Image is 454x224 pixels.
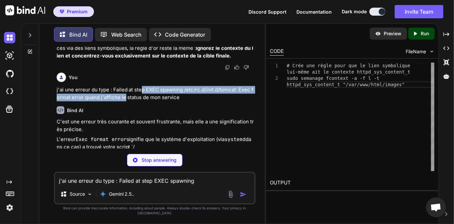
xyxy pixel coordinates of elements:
[248,8,286,15] button: Discord Support
[67,107,83,113] h6: Bind AI
[69,74,78,81] h6: You
[266,175,438,191] h2: OUTPUT
[142,157,177,163] p: Stop answering
[109,191,135,197] p: Gemini 2.5..
[426,197,446,217] div: Ouvrir le chat
[270,63,278,69] div: 1
[4,32,15,43] img: darkChat
[421,30,429,37] p: Run
[406,48,426,55] span: FileName
[4,68,15,79] img: githubDark
[429,49,435,54] img: chevron down
[60,10,64,14] img: premium
[287,76,379,81] span: sudo semanage fcontext -a -f l -t
[111,31,142,39] p: Web Search
[243,65,249,70] img: dislike
[100,191,106,197] img: Gemini 2.5 Pro
[165,31,206,39] p: Code Generator
[4,50,15,61] img: darkAi-studio
[4,86,15,97] img: cloudideIcon
[287,69,410,75] span: lui-même ait le contexte httpd_sys_content_t
[69,31,87,39] p: Bind AI
[225,136,246,142] code: systemd
[248,9,286,15] span: Discord Support
[57,86,254,101] p: j'ai une erreur du type : Failed at step EXEC spawning /etc/rc.d/init.d/tomcat: Exec format error...
[5,5,45,15] img: Bind AI
[57,45,253,59] strong: ignorez le contexte du lien et concentrez-vous exclusivement sur le contexte de la cible finale.
[57,135,254,150] p: L'erreur signifie que le système d'exploitation (via dans ce cas) a trouvé votre script `/
[57,118,254,133] p: C'est une erreur très courante et souvent frustrante, mais elle a une signification très précise.
[76,136,127,142] code: Exec format error
[342,8,367,15] span: Dark mode
[270,48,284,56] div: CODE
[234,65,239,70] img: like
[240,191,246,198] img: icon
[375,31,381,37] img: preview
[227,190,234,198] img: attachment
[296,9,332,15] span: Documentation
[87,191,93,197] img: Pick Models
[287,82,405,87] span: httpd_sys_content_t "/var/www/html/images"
[270,75,278,82] div: 2
[296,8,332,15] button: Documentation
[70,191,85,197] p: Source
[53,6,94,17] button: premiumPremium
[384,30,402,37] p: Preview
[54,206,256,216] p: Bind can provide inaccurate information, including about people. Always double-check its answers....
[287,63,410,68] span: # Crée une règle pour que le lien symbolique
[395,5,443,18] button: Invite Team
[67,8,88,15] span: Premium
[4,202,15,213] img: settings
[225,65,230,70] img: copy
